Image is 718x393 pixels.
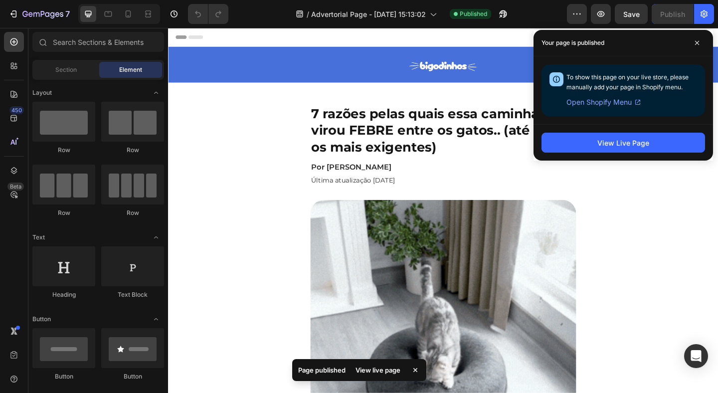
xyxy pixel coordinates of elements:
[623,10,640,18] span: Save
[4,4,74,24] button: 7
[541,133,705,153] button: View Live Page
[188,4,228,24] div: Undo/Redo
[597,138,649,148] div: View Live Page
[9,106,24,114] div: 450
[32,32,164,52] input: Search Sections & Elements
[660,9,685,19] div: Publish
[7,183,24,191] div: Beta
[148,85,164,101] span: Toggle open
[566,73,689,91] span: To show this page on your live store, please manually add your page in Shopify menu.
[566,96,632,108] span: Open Shopify Menu
[298,365,346,375] p: Page published
[32,208,95,217] div: Row
[307,9,309,19] span: /
[32,315,51,324] span: Button
[168,28,718,393] iframe: Design area
[101,208,164,217] div: Row
[652,4,694,24] button: Publish
[311,9,426,19] span: Advertorial Page - [DATE] 15:13:02
[55,65,77,74] span: Section
[101,290,164,299] div: Text Block
[32,290,95,299] div: Heading
[148,311,164,327] span: Toggle open
[119,65,142,74] span: Element
[684,344,708,368] div: Open Intercom Messenger
[32,146,95,155] div: Row
[32,88,52,97] span: Layout
[32,372,95,381] div: Button
[148,229,164,245] span: Toggle open
[65,8,70,20] p: 7
[541,38,604,48] p: Your page is published
[460,9,487,18] span: Published
[350,363,406,377] div: View live page
[101,146,164,155] div: Row
[615,4,648,24] button: Save
[32,233,45,242] span: Text
[101,372,164,381] div: Button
